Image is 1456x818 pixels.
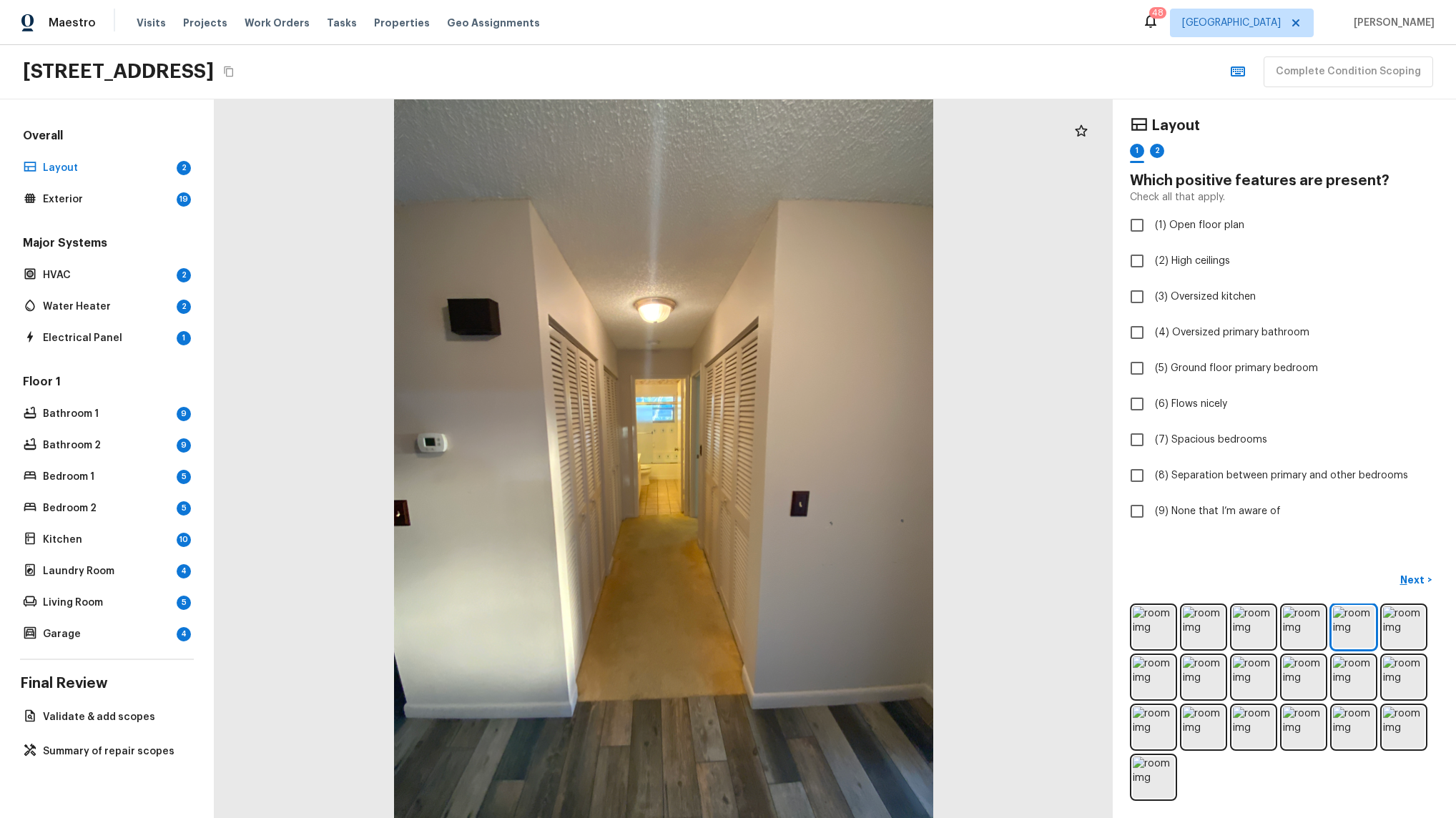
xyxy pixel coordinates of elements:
p: Kitchen [43,533,171,547]
div: 2 [177,161,191,175]
span: (7) Spacious bedrooms [1155,433,1267,447]
img: room img [1183,606,1224,648]
span: Visits [137,16,166,30]
span: (6) Flows nicely [1155,397,1227,411]
div: 19 [177,192,191,207]
div: 9 [177,407,191,421]
img: room img [1333,706,1374,748]
img: room img [1233,606,1274,648]
span: Tasks [327,18,357,28]
p: Summary of repair scopes [43,744,185,759]
span: (5) Ground floor primary bedroom [1155,361,1318,375]
img: room img [1233,656,1274,698]
img: room img [1333,606,1374,648]
span: [PERSON_NAME] [1348,16,1435,30]
h4: Layout [1151,117,1200,135]
span: (4) Oversized primary bathroom [1155,325,1309,340]
span: (8) Separation between primary and other bedrooms [1155,468,1408,483]
img: room img [1383,706,1425,748]
h4: Which positive features are present? [1130,172,1439,190]
img: room img [1183,706,1224,748]
img: room img [1133,656,1174,698]
div: 4 [177,564,191,578]
p: Next [1400,573,1427,587]
span: [GEOGRAPHIC_DATA] [1182,16,1281,30]
div: 5 [177,470,191,484]
p: Bathroom 2 [43,438,171,453]
p: Electrical Panel [43,331,171,345]
h5: Floor 1 [20,374,194,393]
p: Garage [43,627,171,641]
img: room img [1133,757,1174,798]
span: (3) Oversized kitchen [1155,290,1256,304]
div: 5 [177,501,191,516]
p: Bedroom 2 [43,501,171,516]
span: (9) None that I’m aware of [1155,504,1281,518]
img: room img [1383,656,1425,698]
div: 1 [177,331,191,345]
span: Projects [183,16,227,30]
span: Geo Assignments [447,16,540,30]
img: room img [1333,656,1374,698]
div: 5 [177,596,191,610]
div: 48 [1152,6,1164,20]
p: Bedroom 1 [43,470,171,484]
button: Copy Address [220,62,238,81]
img: room img [1133,706,1174,748]
img: room img [1133,606,1174,648]
h2: [STREET_ADDRESS] [23,59,214,84]
p: Exterior [43,192,171,207]
img: room img [1283,606,1324,648]
p: Living Room [43,596,171,610]
span: Work Orders [245,16,310,30]
div: 2 [177,300,191,314]
img: room img [1183,656,1224,698]
p: HVAC [43,268,171,282]
img: room img [1283,706,1324,748]
div: 2 [1150,144,1164,158]
span: Properties [374,16,430,30]
div: 1 [1130,144,1144,158]
span: (2) High ceilings [1155,254,1230,268]
p: Water Heater [43,300,171,314]
h5: Major Systems [20,235,194,254]
p: Layout [43,161,171,175]
img: room img [1233,706,1274,748]
h4: Final Review [20,674,194,693]
span: (1) Open floor plan [1155,218,1244,232]
h5: Overall [20,128,194,147]
img: room img [1383,606,1425,648]
button: Next> [1393,568,1439,592]
div: 2 [177,268,191,282]
p: Bathroom 1 [43,407,171,421]
div: 9 [177,438,191,453]
p: Laundry Room [43,564,171,578]
span: Maestro [49,16,96,30]
p: Check all that apply. [1130,190,1225,204]
img: room img [1283,656,1324,698]
p: Validate & add scopes [43,710,185,724]
div: 4 [177,627,191,641]
div: 10 [177,533,191,547]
